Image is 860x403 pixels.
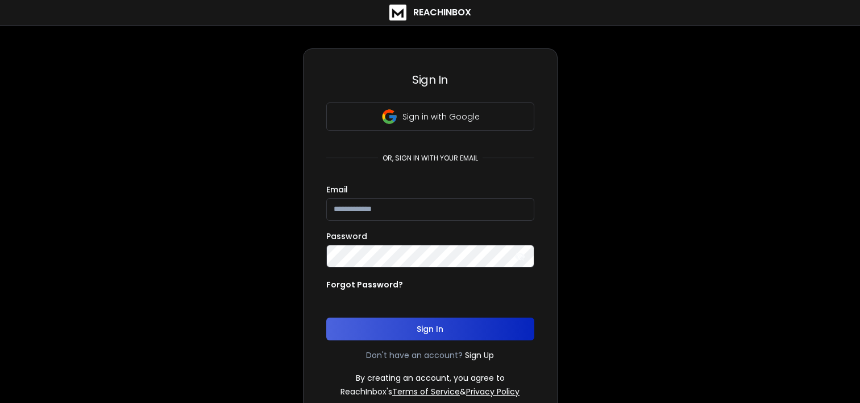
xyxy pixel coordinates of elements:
p: Don't have an account? [366,349,463,361]
p: Sign in with Google [402,111,480,122]
img: logo [389,5,406,20]
p: By creating an account, you agree to [356,372,505,384]
label: Password [326,232,367,240]
button: Sign In [326,318,534,340]
a: Sign Up [465,349,494,361]
a: ReachInbox [389,5,471,20]
p: Forgot Password? [326,279,403,290]
h3: Sign In [326,72,534,88]
button: Sign in with Google [326,102,534,131]
label: Email [326,186,348,194]
a: Terms of Service [392,386,460,397]
h1: ReachInbox [413,6,471,19]
p: ReachInbox's & [340,386,520,397]
p: or, sign in with your email [378,154,483,163]
a: Privacy Policy [466,386,520,397]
